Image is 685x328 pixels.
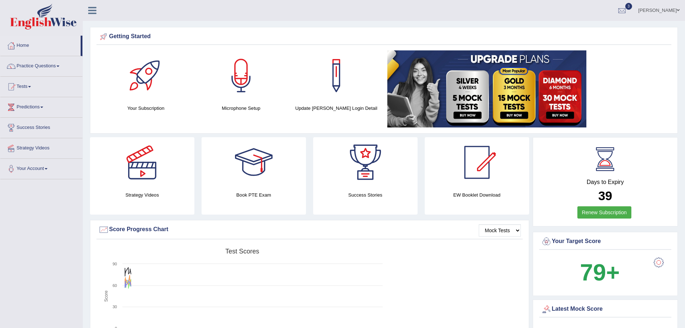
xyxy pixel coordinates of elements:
[541,236,670,247] div: Your Target Score
[113,305,117,309] text: 30
[0,138,82,156] a: Strategy Videos
[292,104,380,112] h4: Update [PERSON_NAME] Login Detail
[625,3,632,10] span: 3
[197,104,285,112] h4: Microphone Setup
[98,224,521,235] div: Score Progress Chart
[0,36,81,54] a: Home
[225,248,259,255] tspan: Test scores
[598,189,612,203] b: 39
[102,104,190,112] h4: Your Subscription
[580,259,619,286] b: 79+
[0,77,82,95] a: Tests
[90,191,194,199] h4: Strategy Videos
[202,191,306,199] h4: Book PTE Exam
[0,118,82,136] a: Success Stories
[387,50,586,127] img: small5.jpg
[541,179,670,185] h4: Days to Expiry
[104,291,109,302] tspan: Score
[98,31,670,42] div: Getting Started
[313,191,418,199] h4: Success Stories
[113,283,117,288] text: 60
[425,191,529,199] h4: EW Booklet Download
[541,304,670,315] div: Latest Mock Score
[113,262,117,266] text: 90
[0,159,82,177] a: Your Account
[0,56,82,74] a: Practice Questions
[0,97,82,115] a: Predictions
[577,206,632,219] a: Renew Subscription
